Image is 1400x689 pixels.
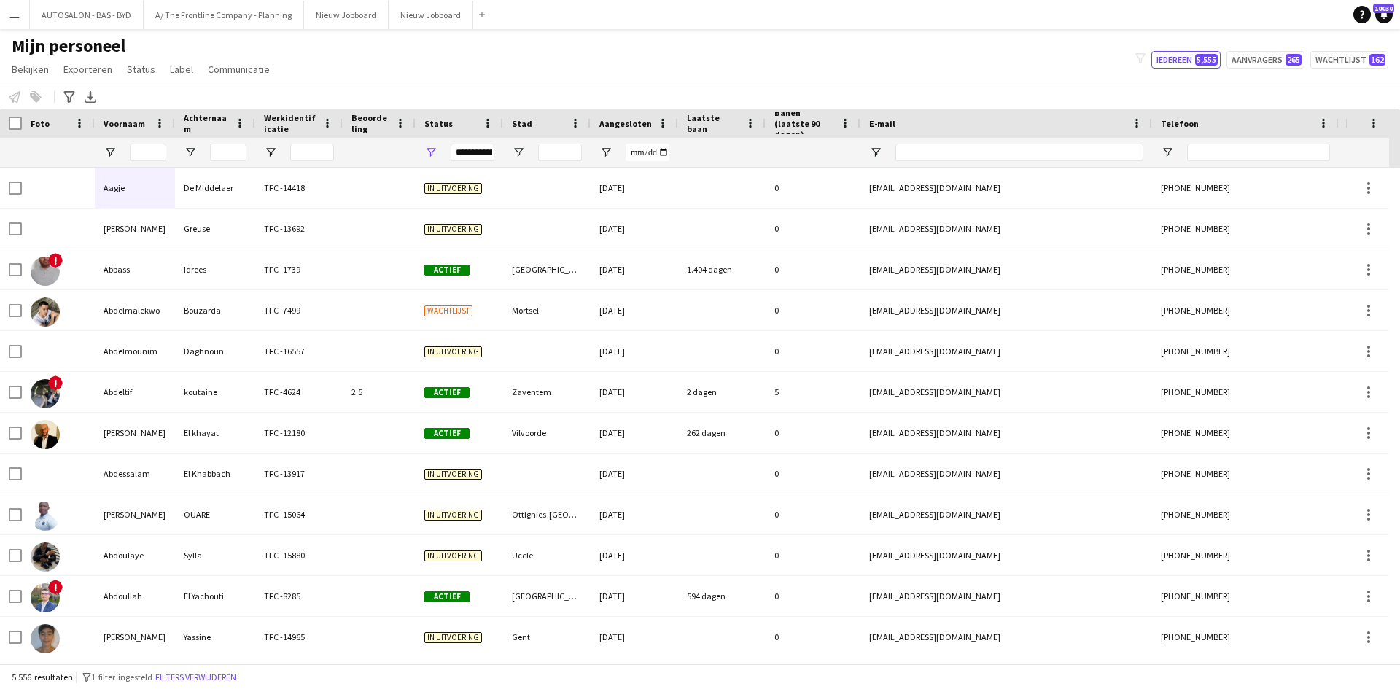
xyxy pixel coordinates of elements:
span: In uitvoering [424,183,482,194]
span: ! [48,375,63,390]
span: Communicatie [208,63,270,76]
div: TFC -12180 [255,413,343,453]
span: Banen (laatste 90 dagen) [774,107,834,140]
div: De Middelaer [175,168,255,208]
span: Achternaam [184,112,229,134]
img: Abdeltif koutaine [31,379,60,408]
div: [DATE] [591,168,678,208]
div: El khayat [175,413,255,453]
div: Abdoullah [95,576,175,616]
button: Filters verwijderen [152,669,239,685]
img: Abderrazak El khayat [31,420,60,449]
span: 265 [1286,54,1302,66]
div: [PERSON_NAME] [95,494,175,534]
a: Label [164,60,199,79]
img: Abdulrahman Yassine [31,624,60,653]
button: Nieuw Jobboard [304,1,389,29]
button: Open Filtermenu [424,146,437,159]
div: Vilvoorde [503,413,591,453]
div: TFC -15880 [255,535,343,575]
a: Status [121,60,161,79]
div: Uccle [503,535,591,575]
span: In uitvoering [424,346,482,357]
input: Telefoon Filter Invoer [1187,144,1330,161]
div: [DATE] [591,454,678,494]
div: [PHONE_NUMBER] [1152,576,1339,616]
div: Greuse [175,209,255,249]
img: Abbass Idrees [31,257,60,286]
span: Status [424,118,453,129]
div: [DATE] [591,372,678,412]
div: 5 [766,372,860,412]
div: [PHONE_NUMBER] [1152,290,1339,330]
button: Aanvragers265 [1226,51,1304,69]
div: TFC -13917 [255,454,343,494]
span: 162 [1369,54,1385,66]
span: Mijn personeel [12,35,125,57]
span: Actief [424,428,470,439]
span: Status [127,63,155,76]
div: [DATE] [591,576,678,616]
div: Mortsel [503,290,591,330]
div: TFC -1739 [255,249,343,289]
span: Telefoon [1161,118,1199,129]
span: ! [48,253,63,268]
app-action-btn: Geavanceerde filters [61,88,78,106]
div: [PHONE_NUMBER] [1152,249,1339,289]
span: Wachtlijst [424,305,472,316]
div: El Yachouti [175,576,255,616]
input: Voornaam Filter Invoer [130,144,166,161]
div: [PHONE_NUMBER] [1152,209,1339,249]
div: [EMAIL_ADDRESS][DOMAIN_NAME] [860,331,1152,371]
span: In uitvoering [424,632,482,643]
img: Abdelmalekwo Bouzarda [31,297,60,327]
span: Stad [512,118,532,129]
div: [PHONE_NUMBER] [1152,372,1339,412]
a: Exporteren [58,60,118,79]
div: 0 [766,617,860,657]
div: TFC -14418 [255,168,343,208]
div: 0 [766,413,860,453]
div: [DATE] [591,617,678,657]
div: Idrees [175,249,255,289]
app-action-btn: Exporteer XLSX [82,88,99,106]
div: [DATE] [591,494,678,534]
span: Actief [424,591,470,602]
div: [PERSON_NAME] [95,209,175,249]
div: TFC -4624 [255,372,343,412]
div: Daghnoun [175,331,255,371]
div: 0 [766,494,860,534]
span: Exporteren [63,63,112,76]
div: TFC -14965 [255,617,343,657]
img: Abdoul OUARE [31,502,60,531]
div: Abdessalam [95,454,175,494]
div: [GEOGRAPHIC_DATA] [503,576,591,616]
button: A/ The Frontline Company - Planning [144,1,304,29]
input: Stad Filter Invoer [538,144,582,161]
div: 0 [766,249,860,289]
div: [EMAIL_ADDRESS][DOMAIN_NAME] [860,249,1152,289]
button: Nieuw Jobboard [389,1,473,29]
div: [EMAIL_ADDRESS][DOMAIN_NAME] [860,494,1152,534]
span: E-mail [869,118,895,129]
span: Aangesloten [599,118,652,129]
div: [DATE] [591,331,678,371]
div: 0 [766,331,860,371]
div: [EMAIL_ADDRESS][DOMAIN_NAME] [860,290,1152,330]
span: Werkidentificatie [264,112,316,134]
a: 10030 [1375,6,1393,23]
input: Werkidentificatie Filter Invoer [290,144,334,161]
div: TFC -16557 [255,331,343,371]
div: [PERSON_NAME] [95,617,175,657]
div: [GEOGRAPHIC_DATA][PERSON_NAME] [503,249,591,289]
div: 1.404 dagen [678,249,766,289]
div: [PHONE_NUMBER] [1152,535,1339,575]
div: Aagje [95,168,175,208]
div: Sylla [175,535,255,575]
div: [DATE] [591,209,678,249]
div: [PHONE_NUMBER] [1152,454,1339,494]
div: [EMAIL_ADDRESS][DOMAIN_NAME] [860,372,1152,412]
div: Gent [503,617,591,657]
button: Open Filtermenu [869,146,882,159]
div: [EMAIL_ADDRESS][DOMAIN_NAME] [860,454,1152,494]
